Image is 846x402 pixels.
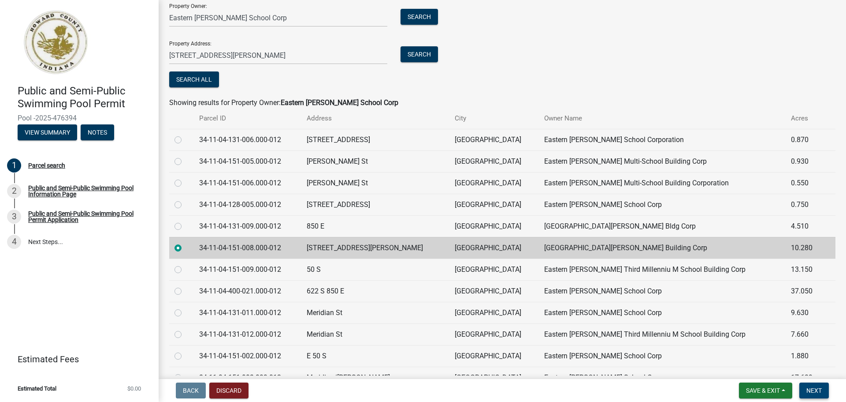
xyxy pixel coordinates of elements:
[746,387,780,394] span: Save & Exit
[28,162,65,169] div: Parcel search
[449,129,539,150] td: [GEOGRAPHIC_DATA]
[786,280,823,302] td: 37.050
[18,124,77,140] button: View Summary
[401,9,438,25] button: Search
[301,323,449,345] td: Meridian St
[81,124,114,140] button: Notes
[786,194,823,215] td: 0.750
[539,237,786,259] td: [GEOGRAPHIC_DATA][PERSON_NAME] Building Corp
[301,172,449,194] td: [PERSON_NAME] St
[449,259,539,280] td: [GEOGRAPHIC_DATA]
[194,215,301,237] td: 34-11-04-131-009.000-012
[786,129,823,150] td: 0.870
[183,387,199,394] span: Back
[539,367,786,388] td: Eastern [PERSON_NAME] School Corp
[7,158,21,173] div: 1
[539,172,786,194] td: Eastern [PERSON_NAME] Multi-School Building Corporation
[194,172,301,194] td: 34-11-04-151-006.000-012
[786,108,823,129] th: Acres
[301,150,449,172] td: [PERSON_NAME] St
[194,345,301,367] td: 34-11-04-151-002.000-012
[194,129,301,150] td: 34-11-04-131-006.000-012
[301,302,449,323] td: Meridian St
[301,280,449,302] td: 622 S 850 E
[194,108,301,129] th: Parcel ID
[281,98,398,107] strong: Eastern [PERSON_NAME] School Corp
[18,85,152,110] h4: Public and Semi-Public Swimming Pool Permit
[449,150,539,172] td: [GEOGRAPHIC_DATA]
[169,98,835,108] div: Showing results for Property Owner:
[28,185,145,197] div: Public and Semi-Public Swimming Pool Information Page
[301,345,449,367] td: E 50 S
[194,367,301,388] td: 34-11-04-151-003.000-012
[18,114,141,122] span: Pool -2025-476394
[301,237,449,259] td: [STREET_ADDRESS][PERSON_NAME]
[539,345,786,367] td: Eastern [PERSON_NAME] School Corp
[301,367,449,388] td: Meridian/[PERSON_NAME]
[786,323,823,345] td: 7.660
[539,323,786,345] td: Eastern [PERSON_NAME] Third Millenniu M School Building Corp
[127,386,141,391] span: $0.00
[739,383,792,398] button: Save & Exit
[301,194,449,215] td: [STREET_ADDRESS]
[81,129,114,136] wm-modal-confirm: Notes
[449,345,539,367] td: [GEOGRAPHIC_DATA]
[786,259,823,280] td: 13.150
[28,210,145,223] div: Public and Semi-Public Swimming Pool Permit Application
[539,259,786,280] td: Eastern [PERSON_NAME] Third Millenniu M School Building Corp
[539,108,786,129] th: Owner Name
[169,71,219,87] button: Search All
[799,383,829,398] button: Next
[786,150,823,172] td: 0.930
[449,194,539,215] td: [GEOGRAPHIC_DATA]
[7,184,21,198] div: 2
[449,108,539,129] th: City
[449,367,539,388] td: [GEOGRAPHIC_DATA]
[539,150,786,172] td: Eastern [PERSON_NAME] Multi-School Building Corp
[449,172,539,194] td: [GEOGRAPHIC_DATA]
[401,46,438,62] button: Search
[209,383,249,398] button: Discard
[449,280,539,302] td: [GEOGRAPHIC_DATA]
[301,129,449,150] td: [STREET_ADDRESS]
[194,150,301,172] td: 34-11-04-151-005.000-012
[786,172,823,194] td: 0.550
[539,302,786,323] td: Eastern [PERSON_NAME] School Corp
[449,237,539,259] td: [GEOGRAPHIC_DATA]
[539,215,786,237] td: [GEOGRAPHIC_DATA][PERSON_NAME] Bldg Corp
[786,215,823,237] td: 4.510
[194,302,301,323] td: 34-11-04-131-011.000-012
[449,302,539,323] td: [GEOGRAPHIC_DATA]
[539,194,786,215] td: Eastern [PERSON_NAME] School Corp
[194,280,301,302] td: 34-11-04-400-021.000-012
[194,259,301,280] td: 34-11-04-151-009.000-012
[539,129,786,150] td: Eastern [PERSON_NAME] School Corporation
[806,387,822,394] span: Next
[194,194,301,215] td: 34-11-04-128-005.000-012
[786,302,823,323] td: 9.630
[18,9,93,75] img: Howard County, Indiana
[7,235,21,249] div: 4
[449,323,539,345] td: [GEOGRAPHIC_DATA]
[18,386,56,391] span: Estimated Total
[194,237,301,259] td: 34-11-04-151-008.000-012
[786,367,823,388] td: 17.630
[301,259,449,280] td: 50 S
[18,129,77,136] wm-modal-confirm: Summary
[786,345,823,367] td: 1.880
[176,383,206,398] button: Back
[449,215,539,237] td: [GEOGRAPHIC_DATA]
[539,280,786,302] td: Eastern [PERSON_NAME] School Corp
[194,323,301,345] td: 34-11-04-131-012.000-012
[786,237,823,259] td: 10.280
[301,108,449,129] th: Address
[301,215,449,237] td: 850 E
[7,350,145,368] a: Estimated Fees
[7,210,21,224] div: 3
